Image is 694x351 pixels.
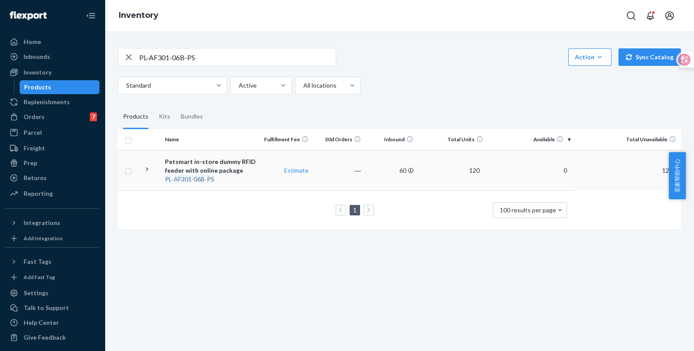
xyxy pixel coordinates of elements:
div: Inventory [24,68,52,77]
div: Replenishments [24,98,70,106]
div: Add Fast Tag [24,273,55,281]
button: Fast Tags [5,255,100,269]
div: Add Integration [24,235,62,242]
a: Home [5,35,100,49]
input: Search inventory by name or sku [139,48,336,66]
a: Returns [5,171,100,185]
th: Fulfillment Fee [260,129,312,150]
div: Parcel [24,128,42,137]
a: Settings [5,286,100,300]
div: - - - [165,175,256,184]
input: Active [238,81,239,90]
div: Products [24,83,51,92]
div: Settings [24,289,48,297]
a: Prep [5,156,100,170]
td: ― [312,150,364,191]
button: Open notifications [642,7,659,24]
a: Page 1 is your current page [351,206,358,214]
th: Total Unavailable [574,129,683,150]
div: Products [123,105,148,129]
th: Name [161,129,260,150]
th: Available [487,129,574,150]
th: Inbound [364,129,417,150]
span: 100 results per page [500,206,556,214]
div: Fast Tags [24,257,52,266]
button: Close Navigation [82,7,100,24]
a: Reporting [5,187,100,201]
div: Home [24,37,41,46]
span: 0 [560,167,570,174]
em: PS [207,175,214,183]
a: Inventory [119,10,158,20]
button: Action [568,48,612,66]
button: Sync Catalog [618,48,681,66]
span: 120 [466,167,483,174]
a: Talk to Support [5,301,100,315]
div: Help Center [24,318,59,327]
a: Freight [5,141,100,155]
ol: breadcrumbs [112,3,165,28]
em: PL [165,175,172,183]
input: Standard [125,81,126,90]
button: Open Search Box [622,7,640,24]
input: All locations [302,81,303,90]
div: Give Feedback [24,333,66,342]
a: Add Fast Tag [5,272,100,283]
span: 120 [659,167,676,174]
a: Inbounds [5,50,100,64]
div: Integrations [24,218,60,227]
a: Replenishments [5,95,100,109]
button: 卖家帮助中心 [669,152,686,199]
em: AF301 [174,175,192,183]
a: Estimate [284,167,309,174]
div: Petsmart in-store dummy RFID feeder with online package [165,157,256,175]
a: Help Center [5,316,100,330]
div: Returns [24,174,47,182]
a: Inventory [5,65,100,79]
th: 30d Orders [312,129,364,150]
div: Bundles [181,105,203,129]
a: Add Integration [5,233,100,244]
a: Products [20,80,100,94]
th: Total Units [417,129,487,150]
div: Talk to Support [24,303,69,312]
div: Reporting [24,189,53,198]
a: Orders7 [5,110,100,124]
div: Kits [159,105,170,129]
em: 06B [194,175,205,183]
button: Integrations [5,216,100,230]
div: Inbounds [24,52,50,61]
button: Give Feedback [5,331,100,344]
div: Freight [24,144,45,153]
img: Flexport logo [10,11,47,20]
button: Open account menu [661,7,678,24]
td: 60 [364,150,417,191]
div: Orders [24,112,45,121]
div: 7 [90,112,97,121]
div: Action [575,53,605,61]
a: Parcel [5,126,100,140]
div: Prep [24,159,37,167]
